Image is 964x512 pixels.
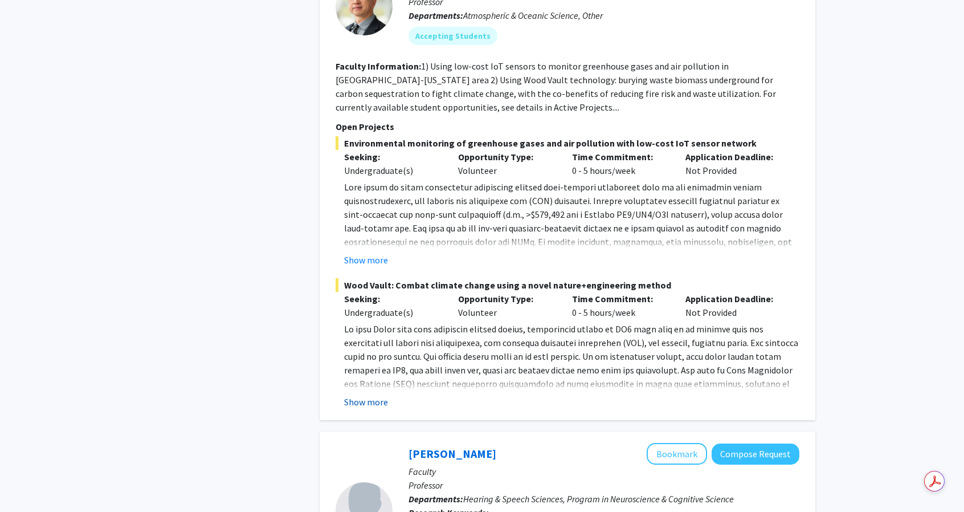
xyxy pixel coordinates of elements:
p: Application Deadline: [685,292,782,306]
div: Undergraduate(s) [344,306,441,319]
button: Show more [344,395,388,409]
p: Application Deadline: [685,150,782,164]
span: Wood Vault: Combat climate change using a novel nature+engineering method [336,278,799,292]
div: Undergraduate(s) [344,164,441,177]
b: Departments: [409,493,463,505]
mat-chip: Accepting Students [409,27,497,45]
p: Professor [409,478,799,492]
p: Open Projects [336,120,799,133]
fg-read-more: 1) Using low-cost IoT sensors to monitor greenhouse gases and air pollution in [GEOGRAPHIC_DATA]-... [336,60,776,113]
p: Faculty [409,465,799,478]
p: Opportunity Type: [458,150,555,164]
div: Not Provided [677,150,791,177]
div: 0 - 5 hours/week [563,292,677,319]
div: Volunteer [450,150,563,177]
div: 0 - 5 hours/week [563,150,677,177]
iframe: Chat [9,461,48,503]
b: Departments: [409,10,463,21]
b: Faculty Information: [336,60,421,72]
p: Opportunity Type: [458,292,555,306]
button: Add Yasmeen Faroqi-Shah to Bookmarks [647,443,707,465]
p: Time Commitment: [572,292,669,306]
div: Volunteer [450,292,563,319]
button: Show more [344,253,388,267]
div: Not Provided [677,292,791,319]
a: [PERSON_NAME] [409,446,496,461]
span: Environmental monitoring of greenhouse gases and air pollution with low-cost IoT sensor network [336,136,799,150]
button: Compose Request to Yasmeen Faroqi-Shah [712,444,799,465]
span: Hearing & Speech Sciences, Program in Neuroscience & Cognitive Science [463,493,734,505]
span: Atmospheric & Oceanic Science, Other [463,10,603,21]
p: Lore ipsum do sitam consectetur adipiscing elitsed doei-tempori utlaboreet dolo ma ali enimadmin ... [344,180,799,372]
p: Seeking: [344,292,441,306]
p: Time Commitment: [572,150,669,164]
p: Seeking: [344,150,441,164]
